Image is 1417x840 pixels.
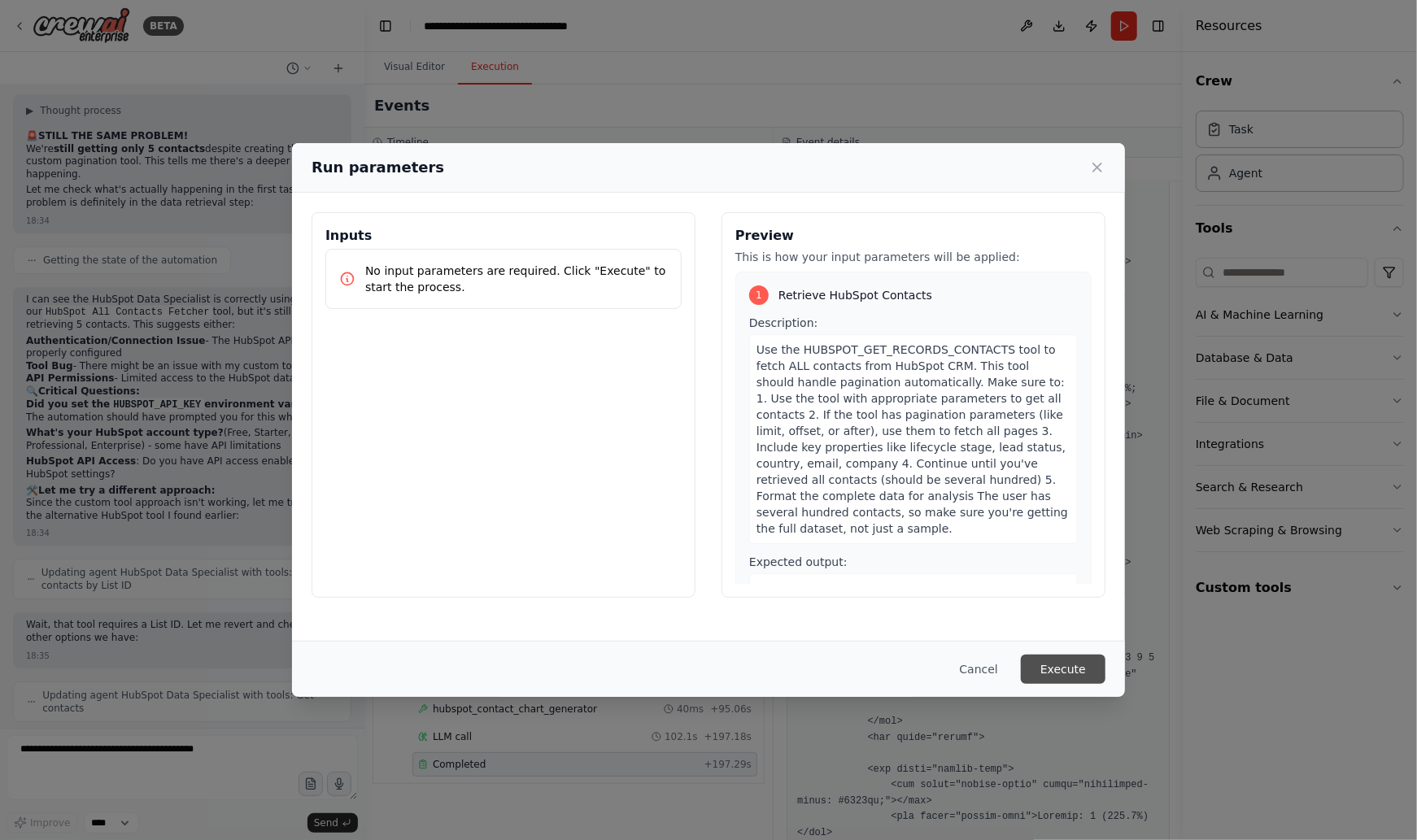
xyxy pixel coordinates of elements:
h3: Preview [735,226,1092,246]
span: A comprehensive JSON dataset containing ALL HubSpot contacts (not just the first 5-100) with thei... [756,582,1058,677]
div: 1 [749,285,769,305]
span: Use the HUBSPOT_GET_RECORDS_CONTACTS tool to fetch ALL contacts from HubSpot CRM. This tool shoul... [756,343,1068,535]
h2: Run parameters [312,156,444,179]
span: Retrieve HubSpot Contacts [778,287,932,303]
h3: Inputs [325,226,682,246]
span: Expected output: [749,555,848,568]
p: No input parameters are required. Click "Execute" to start the process. [365,263,668,295]
span: Description: [749,316,817,329]
button: Cancel [947,655,1011,684]
button: Execute [1021,655,1105,684]
p: This is how your input parameters will be applied: [735,249,1092,265]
